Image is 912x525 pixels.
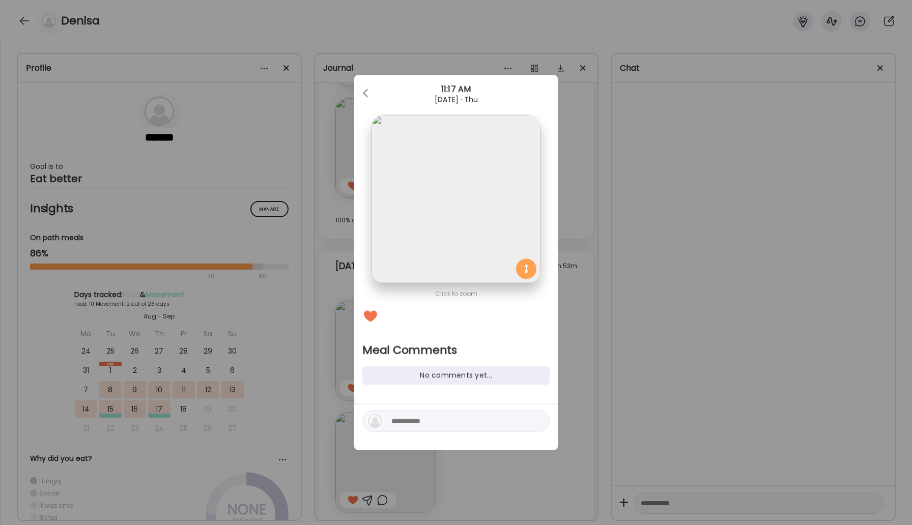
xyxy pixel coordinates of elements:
div: 11:17 AM [354,83,558,96]
div: Click to zoom [362,288,550,300]
div: No comments yet... [362,366,550,385]
img: bg-avatar-default.svg [368,414,382,428]
h2: Meal Comments [362,343,550,358]
img: images%2FpjsnEiu7NkPiZqu6a8wFh07JZ2F3%2F6iJ5r9I5XvOSmzvs6FlV%2FArCVkVwj6kHg0CcE26XE_1080 [372,115,540,283]
div: [DATE] · Thu [354,96,558,104]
